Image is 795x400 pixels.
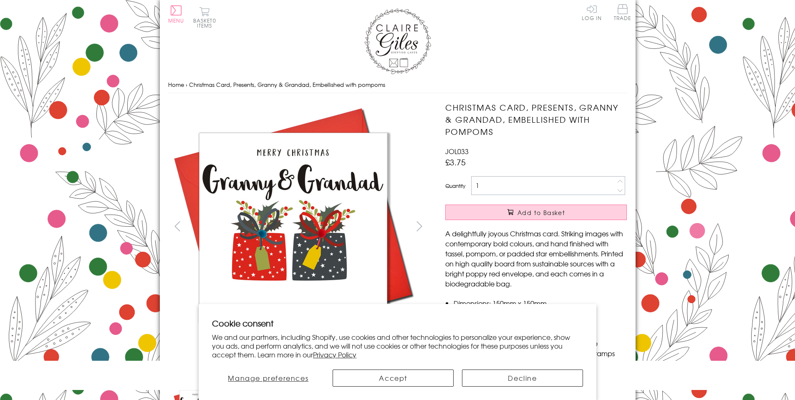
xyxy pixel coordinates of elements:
label: Quantity [445,182,465,190]
button: Menu [168,5,184,23]
span: Manage preferences [228,373,308,383]
img: Christmas Card, Presents, Granny & Grandad, Embellished with pompoms [168,101,418,352]
button: Manage preferences [212,370,324,387]
button: Basket0 items [193,7,216,28]
span: Trade [614,4,631,20]
span: Christmas Card, Presents, Granny & Grandad, Embellished with pompoms [189,81,385,89]
h2: Cookie consent [212,317,583,329]
p: We and our partners, including Shopify, use cookies and other technologies to personalize your ex... [212,333,583,359]
img: Claire Giles Greetings Cards [364,8,431,74]
a: Home [168,81,184,89]
span: Menu [168,17,184,24]
nav: breadcrumbs [168,76,627,94]
span: £3.75 [445,156,466,168]
button: Decline [462,370,583,387]
a: Log In [582,4,602,20]
a: Privacy Policy [313,349,356,359]
li: Dimensions: 150mm x 150mm [454,298,627,308]
button: Add to Basket [445,205,627,220]
button: prev [168,217,187,235]
button: next [410,217,429,235]
span: › [186,81,187,89]
button: Accept [333,370,454,387]
span: JOL033 [445,146,469,156]
p: A delightfully joyous Christmas card. Striking images with contemporary bold colours, and hand fi... [445,228,627,289]
span: 0 items [197,17,216,29]
img: Christmas Card, Presents, Granny & Grandad, Embellished with pompoms [429,101,679,352]
h1: Christmas Card, Presents, Granny & Grandad, Embellished with pompoms [445,101,627,137]
a: Trade [614,4,631,22]
span: Add to Basket [517,208,565,217]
